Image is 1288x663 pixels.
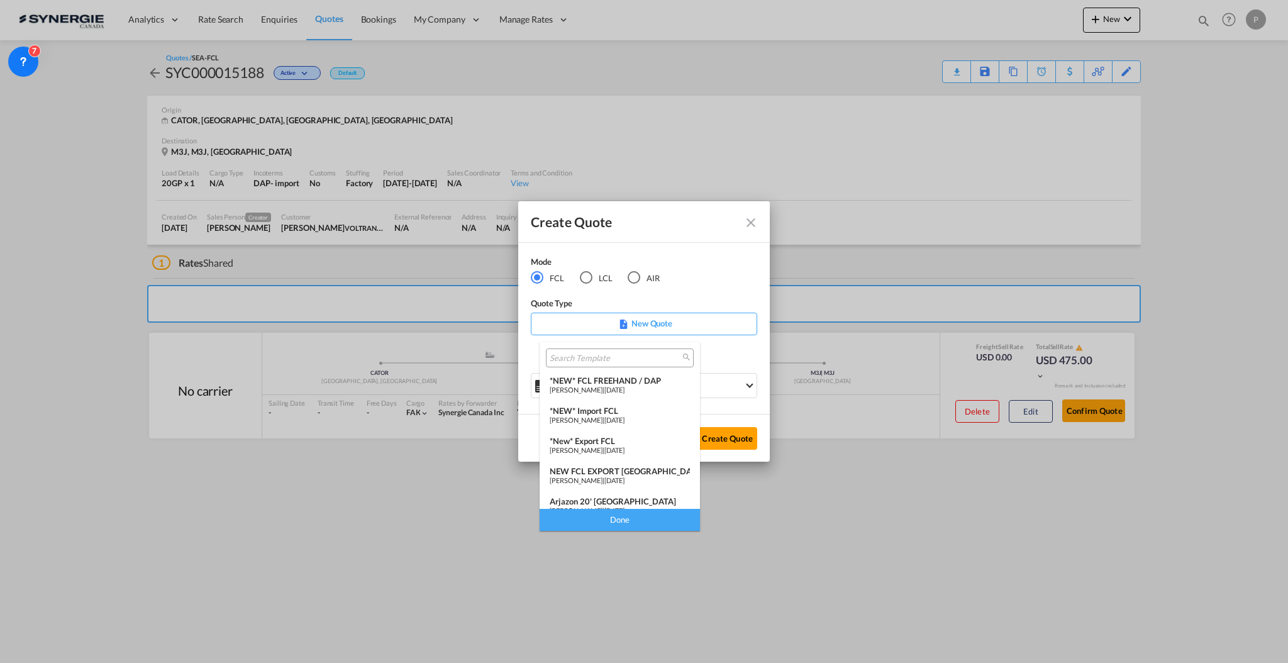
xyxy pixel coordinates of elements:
span: [DATE] [604,446,625,454]
span: [DATE] [604,386,625,394]
div: NEW FCL EXPORT [GEOGRAPHIC_DATA] [550,466,690,476]
span: [PERSON_NAME] [550,506,602,515]
div: | [550,476,690,484]
md-icon: icon-magnify [682,352,691,362]
div: | [550,446,690,454]
span: [DATE] [604,476,625,484]
div: *NEW* Import FCL [550,406,690,416]
span: [DATE] [604,416,625,424]
div: *NEW* FCL FREEHAND / DAP [550,376,690,386]
span: [PERSON_NAME] [550,476,602,484]
span: [PERSON_NAME] [550,446,602,454]
input: Search Template [550,353,680,364]
div: | [550,386,690,394]
div: Done [540,509,700,531]
span: [PERSON_NAME] [550,386,602,394]
div: | [550,506,690,515]
div: *New* Export FCL [550,436,690,446]
div: | [550,416,690,424]
span: [PERSON_NAME] [550,416,602,424]
span: [DATE] [604,506,625,515]
div: Arjazon 20' [GEOGRAPHIC_DATA] [550,496,690,506]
